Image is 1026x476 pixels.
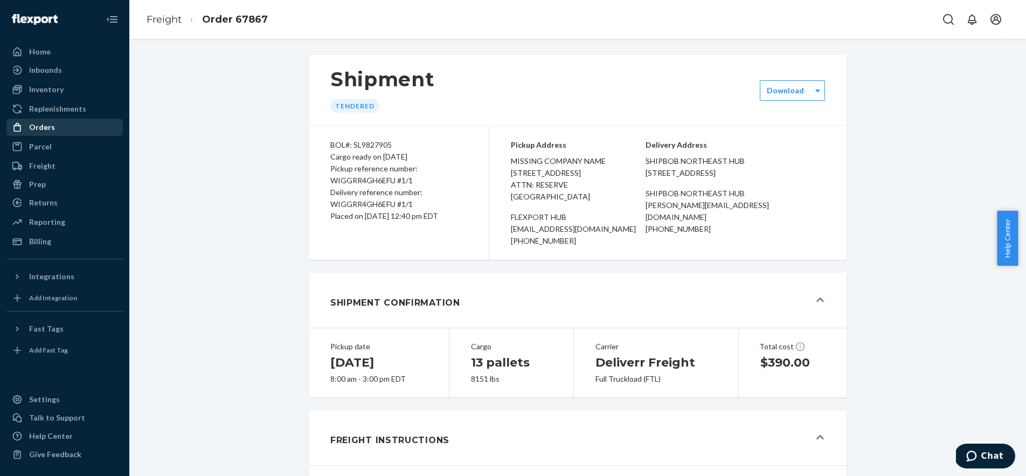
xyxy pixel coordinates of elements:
a: Home [6,43,123,60]
button: Talk to Support [6,409,123,426]
button: Integrations [6,268,123,285]
a: Billing [6,233,123,250]
div: Orders [29,122,55,133]
div: Fast Tags [29,323,64,334]
span: 13 pallets [471,355,530,370]
h1: Shipment [330,68,434,91]
a: Freight [6,157,123,175]
a: Order 67867 [202,13,268,25]
div: Billing [29,236,51,247]
a: Prep [6,176,123,193]
div: Pickup reference number: WIGGRR4GH6EFU #1/1 [330,163,467,187]
a: Settings [6,391,123,408]
button: Open notifications [961,9,983,30]
div: Add Fast Tag [29,346,68,355]
div: [PHONE_NUMBER] [511,235,646,247]
div: [EMAIL_ADDRESS][DOMAIN_NAME] [511,223,646,235]
img: Flexport logo [12,14,58,25]
div: Total cost [759,341,826,352]
div: Delivery reference number: WIGGRR4GH6EFU #1/1 [330,187,467,210]
div: [PHONE_NUMBER] [646,223,825,235]
div: Download [767,85,804,96]
div: Inventory [29,84,64,95]
h1: [DATE] [330,354,427,371]
a: Help Center [6,427,123,445]
p: Pickup Address [511,139,646,151]
div: ShipBob Northeast Hub [646,188,825,199]
a: Parcel [6,138,123,155]
div: Inbounds [29,65,62,75]
div: Cargo [471,341,551,352]
div: Prep [29,179,46,190]
button: Freight Instructions [309,410,847,465]
ol: breadcrumbs [138,4,276,36]
div: Talk to Support [29,412,85,423]
div: 8:00 am - 3:00 pm EDT [330,374,427,384]
button: Close Navigation [101,9,123,30]
p: Delivery Address [646,139,825,151]
div: Home [29,46,51,57]
div: Replenishments [29,104,86,114]
div: Help Center [29,431,73,441]
button: Give Feedback [6,446,123,463]
a: Add Integration [6,289,123,307]
button: Shipment Confirmation [309,273,847,328]
span: ShipBob Northeast Hub [STREET_ADDRESS] [646,155,825,179]
div: Carrier [595,341,717,352]
h1: Shipment Confirmation [330,296,460,309]
button: Open Search Box [938,9,959,30]
a: Orders [6,119,123,136]
h1: $390.00 [760,354,825,371]
div: Flexport HUB [511,211,646,223]
h1: Deliverr Freight [595,354,717,371]
div: Reporting [29,217,65,227]
div: Cargo ready on [DATE] [330,151,467,163]
a: Inventory [6,81,123,98]
h1: Freight Instructions [330,434,449,447]
a: Inbounds [6,61,123,79]
a: Add Fast Tag [6,342,123,359]
a: Replenishments [6,100,123,118]
div: Freight [29,161,56,171]
div: Tendered [330,99,379,113]
div: Integrations [29,271,74,282]
div: Placed on [DATE] 12:40 pm EDT [330,210,467,222]
button: Help Center [997,211,1018,266]
div: Pickup date [330,341,427,352]
div: Full Truckload (FTL) [595,374,717,384]
a: Returns [6,194,123,211]
div: BOL#: SL9827905 [330,139,467,151]
span: Missing Company Name [STREET_ADDRESS] Attn: Reserve [GEOGRAPHIC_DATA] [511,155,646,203]
div: Parcel [29,141,52,152]
a: Reporting [6,213,123,231]
div: Returns [29,197,58,208]
div: [PERSON_NAME][EMAIL_ADDRESS][DOMAIN_NAME] [646,199,825,223]
button: Fast Tags [6,320,123,337]
a: Freight [147,13,182,25]
div: Settings [29,394,60,405]
div: Add Integration [29,293,77,302]
iframe: Opens a widget where you can chat to one of our agents [956,444,1015,471]
div: Give Feedback [29,449,81,460]
button: Open account menu [985,9,1007,30]
div: 8151 lbs [471,374,551,384]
